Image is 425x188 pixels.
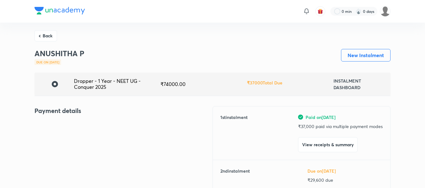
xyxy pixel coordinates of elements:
[317,8,323,14] img: avatar
[380,6,391,17] img: Devadarshan M
[307,177,383,183] p: ₹ 29,600 due
[34,49,84,58] h3: ANUSHITHA P
[160,81,247,87] div: ₹ 74000.00
[307,168,383,174] h6: Due on [DATE]
[333,78,386,91] h6: INSTALMENT DASHBOARD
[34,7,85,14] img: Company Logo
[315,6,325,16] button: avatar
[298,123,383,130] p: ₹ 37,000 paid via multiple payment modes
[306,114,336,121] span: Paid on [DATE]
[298,137,358,152] button: View receipts & summary
[355,8,362,14] img: streak
[34,59,61,65] div: Due on [DATE]
[74,78,160,90] div: Dropper - 1 Year - NEET UG - Conquer 2025
[341,49,391,62] button: New Instalment
[34,30,57,41] button: Back
[34,106,212,115] h4: Payment details
[247,79,282,86] h6: ₹ 37000 Total Due
[34,7,85,16] a: Company Logo
[298,115,303,120] img: green-tick
[220,114,248,152] h6: 1 st instalment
